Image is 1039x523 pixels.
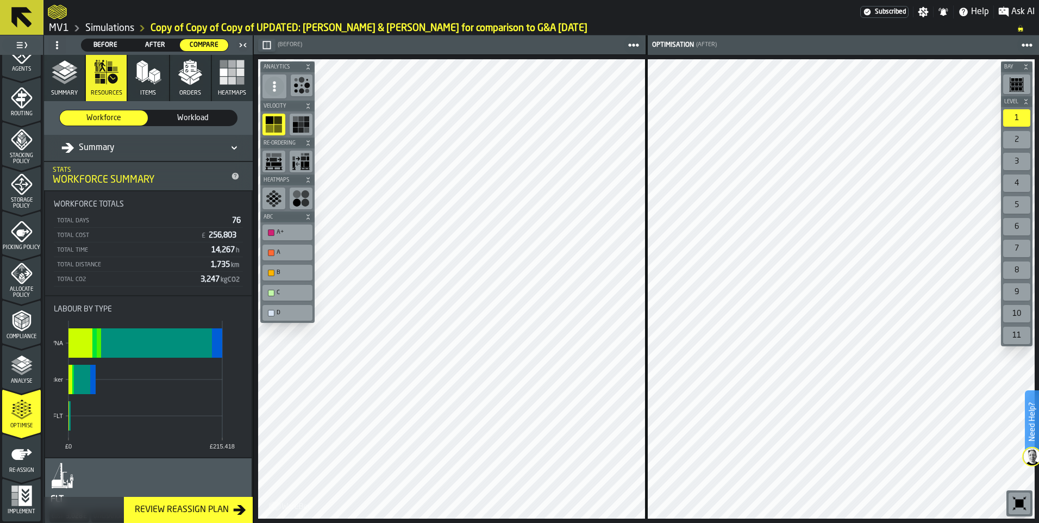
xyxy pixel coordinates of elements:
[1003,218,1030,235] div: 6
[45,296,252,457] div: stat-Labour by Type
[994,5,1039,18] label: button-toggle-Ask AI
[277,289,309,296] div: C
[56,217,228,225] div: Total Days
[293,77,310,94] svg: Show Congestion
[2,77,41,121] li: menu Routing
[260,222,315,242] div: button-toolbar-undefined
[85,22,134,34] a: link-to-/wh/i/3ccf57d1-1e0c-4a81-a3bb-c2011c5f0d50
[210,443,235,450] text: £215,418
[1001,194,1032,216] div: button-toolbar-undefined
[2,122,41,165] li: menu Stacking Policy
[65,443,72,450] text: £0
[60,110,148,126] div: thumb
[1001,281,1032,303] div: button-toolbar-undefined
[49,493,65,506] div: FLT
[201,276,241,283] span: 3,247
[261,214,303,220] span: ABC
[2,111,41,117] span: Routing
[54,200,243,209] div: Title
[2,33,41,76] li: menu Agents
[1003,240,1030,257] div: 7
[1001,303,1032,325] div: button-toolbar-undefined
[180,39,228,51] div: thumb
[265,227,310,238] div: A+
[54,200,124,209] span: Workforce Totals
[1001,172,1032,194] div: button-toolbar-undefined
[289,72,315,101] div: button-toolbar-undefined
[1003,327,1030,344] div: 11
[81,39,130,52] label: button-switch-multi-Before
[1003,175,1030,192] div: 4
[232,217,241,225] span: 76
[86,40,126,50] span: Before
[2,334,41,340] span: Compliance
[2,211,41,254] li: menu Picking Policy
[1001,107,1032,129] div: button-toolbar-undefined
[1001,238,1032,259] div: button-toolbar-undefined
[265,153,283,170] svg: show triggered reorders heatmap
[265,267,310,278] div: B
[261,103,303,109] span: Velocity
[56,276,196,283] div: Total CO2
[1002,64,1021,70] span: Bay
[2,434,41,477] li: menu Re-assign
[1001,129,1032,151] div: button-toolbar-undefined
[260,101,315,111] button: button-
[179,39,229,52] label: button-switch-multi-Compare
[278,41,302,48] span: (Before)
[292,190,310,207] svg: show consignee
[2,509,41,515] span: Implement
[260,211,315,222] button: button-
[2,300,41,344] li: menu Compliance
[1001,96,1032,107] button: button-
[277,249,309,256] div: A
[130,503,233,516] div: Review Reassign Plan
[48,2,67,22] a: logo-header
[260,175,315,185] button: button-
[53,166,227,174] div: Stats
[235,39,251,52] label: button-toggle-Close me
[696,41,717,48] span: (After)
[2,345,41,388] li: menu Analyse
[153,113,233,123] span: Workload
[1003,196,1030,214] div: 5
[292,116,310,133] svg: show Visits heatmap
[54,305,243,314] div: Title
[971,5,989,18] span: Help
[2,66,41,72] span: Agents
[2,245,41,251] span: Picking Policy
[53,413,63,419] text: FLT
[1002,99,1021,105] span: Level
[211,261,241,269] span: 1,735
[2,197,41,209] span: Storage Policy
[49,22,69,34] a: link-to-/wh/i/3ccf57d1-1e0c-4a81-a3bb-c2011c5f0d50
[2,378,41,384] span: Analyse
[2,153,41,165] span: Stacking Policy
[265,287,310,298] div: C
[265,190,283,207] svg: show zones
[45,191,252,295] div: stat-Workforce Totals
[265,116,283,133] svg: show ABC heatmap
[258,39,276,52] button: button-
[1001,151,1032,172] div: button-toolbar-undefined
[650,41,694,49] div: Optimisation
[265,307,310,319] div: D
[2,256,41,299] li: menu Allocate Policy
[218,90,246,97] span: Heatmaps
[149,110,237,126] div: thumb
[209,232,239,239] span: 256,803
[2,423,41,429] span: Optimise
[2,468,41,474] span: Re-assign
[56,261,206,269] div: Total Distance
[260,61,315,72] button: button-
[277,229,309,236] div: A+
[1011,5,1035,18] span: Ask AI
[287,111,315,138] div: button-toolbar-undefined
[2,166,41,210] li: menu Storage Policy
[236,247,240,254] span: h
[1003,153,1030,170] div: 3
[1011,495,1028,512] svg: Reset zoom and position
[54,257,243,272] div: StatList-item-Total Distance
[261,140,303,146] span: Re-Ordering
